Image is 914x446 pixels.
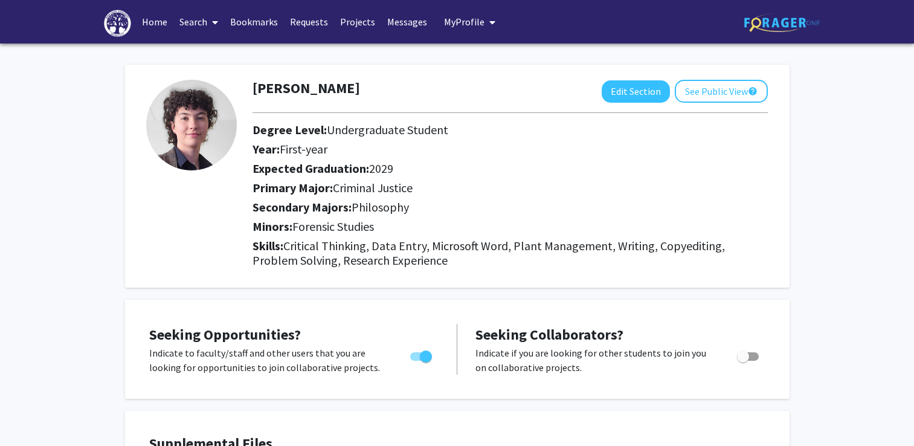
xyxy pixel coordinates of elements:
button: Edit Section [602,80,670,103]
span: Undergraduate Student [327,122,448,137]
a: Projects [334,1,381,43]
h1: [PERSON_NAME] [253,80,360,97]
img: High Point University Logo [104,10,132,37]
span: Criminal Justice [333,180,413,195]
a: Messages [381,1,433,43]
div: Toggle [405,346,439,364]
h2: Degree Level: [253,123,700,137]
span: Seeking Opportunities? [149,325,301,344]
span: 2029 [369,161,393,176]
iframe: Chat [9,392,51,437]
a: Search [173,1,224,43]
span: Philosophy [352,199,409,215]
span: My Profile [444,16,484,28]
span: Seeking Collaborators? [475,325,623,344]
h2: Primary Major: [253,181,768,195]
div: Toggle [732,346,765,364]
h2: Skills: [253,239,768,268]
h2: Year: [253,142,700,157]
mat-icon: help [748,84,758,99]
button: See Public View [675,80,768,103]
p: Indicate if you are looking for other students to join you on collaborative projects. [475,346,714,375]
a: Requests [284,1,334,43]
a: Home [136,1,173,43]
p: Indicate to faculty/staff and other users that you are looking for opportunities to join collabor... [149,346,387,375]
h2: Minors: [253,219,768,234]
img: Profile Picture [146,80,237,170]
h2: Secondary Majors: [253,200,768,215]
span: Forensic Studies [292,219,374,234]
img: ForagerOne Logo [744,13,820,32]
h2: Expected Graduation: [253,161,700,176]
span: First-year [280,141,327,157]
span: Critical Thinking, Data Entry, Microsoft Word, Plant Management, Writing, Copyediting, Problem So... [253,238,725,268]
a: Bookmarks [224,1,284,43]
